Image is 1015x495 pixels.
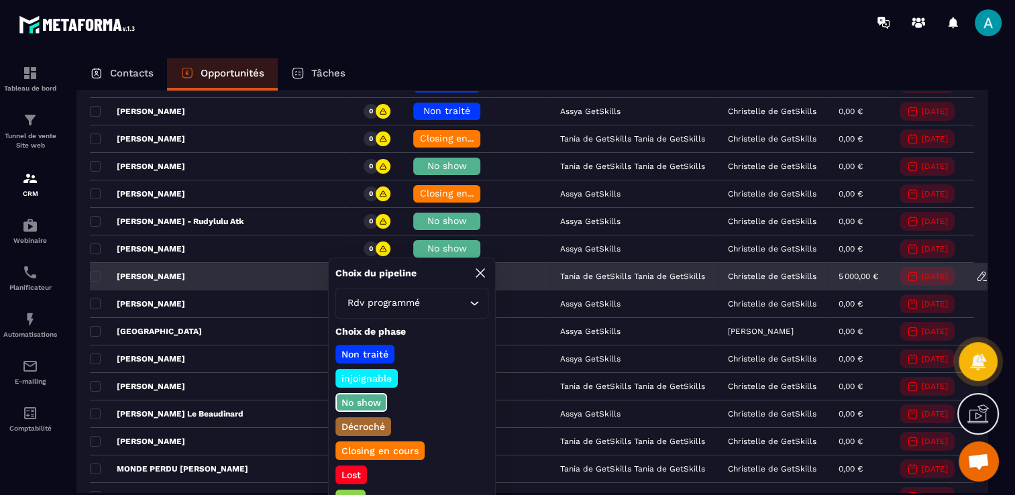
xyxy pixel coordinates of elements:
[22,405,38,421] img: accountant
[728,409,816,419] p: Christelle de GetSkills
[922,327,948,336] p: [DATE]
[728,464,816,474] p: Christelle de GetSkills
[90,381,185,392] p: [PERSON_NAME]
[839,217,863,226] p: 0,00 €
[369,217,373,226] p: 0
[22,170,38,186] img: formation
[922,382,948,391] p: [DATE]
[959,441,999,482] div: Ouvrir le chat
[728,162,816,171] p: Christelle de GetSkills
[3,160,57,207] a: formationformationCRM
[167,58,278,91] a: Opportunités
[839,354,863,364] p: 0,00 €
[3,395,57,442] a: accountantaccountantComptabilité
[922,134,948,144] p: [DATE]
[22,112,38,128] img: formation
[728,272,816,281] p: Christelle de GetSkills
[201,67,264,79] p: Opportunités
[728,107,816,116] p: Christelle de GetSkills
[22,217,38,233] img: automations
[90,353,185,364] p: [PERSON_NAME]
[728,189,816,199] p: Christelle de GetSkills
[335,288,488,319] div: Search for option
[3,331,57,338] p: Automatisations
[922,437,948,446] p: [DATE]
[90,436,185,447] p: [PERSON_NAME]
[922,107,948,116] p: [DATE]
[369,189,373,199] p: 0
[90,463,248,474] p: MONDE PERDU [PERSON_NAME]
[839,162,863,171] p: 0,00 €
[22,65,38,81] img: formation
[90,188,185,199] p: [PERSON_NAME]
[728,217,816,226] p: Christelle de GetSkills
[22,358,38,374] img: email
[335,325,488,338] p: Choix de phase
[335,267,417,280] p: Choix du pipeline
[22,264,38,280] img: scheduler
[423,105,470,116] span: Non traité
[19,12,140,37] img: logo
[90,408,244,419] p: [PERSON_NAME] Le Beaudinard
[3,425,57,432] p: Comptabilité
[922,354,948,364] p: [DATE]
[922,299,948,309] p: [DATE]
[90,298,185,309] p: [PERSON_NAME]
[339,420,387,433] p: Décroché
[3,55,57,102] a: formationformationTableau de bord
[922,272,948,281] p: [DATE]
[90,106,185,117] p: [PERSON_NAME]
[339,347,390,361] p: Non traité
[369,162,373,171] p: 0
[3,190,57,197] p: CRM
[278,58,359,91] a: Tâches
[3,348,57,395] a: emailemailE-mailing
[76,58,167,91] a: Contacts
[839,134,863,144] p: 0,00 €
[3,85,57,92] p: Tableau de bord
[728,382,816,391] p: Christelle de GetSkills
[839,272,878,281] p: 5 000,00 €
[339,372,394,385] p: injoignable
[420,133,496,144] span: Closing en cours
[3,102,57,160] a: formationformationTunnel de vente Site web
[427,215,466,226] span: No show
[839,189,863,199] p: 0,00 €
[839,327,863,336] p: 0,00 €
[3,284,57,291] p: Planificateur
[839,437,863,446] p: 0,00 €
[427,160,466,171] span: No show
[728,244,816,254] p: Christelle de GetSkills
[339,444,421,457] p: Closing en cours
[728,354,816,364] p: Christelle de GetSkills
[369,134,373,144] p: 0
[728,327,794,336] p: [PERSON_NAME]
[339,396,383,409] p: No show
[922,464,948,474] p: [DATE]
[90,216,244,227] p: [PERSON_NAME] - Rudylulu Atk
[3,254,57,301] a: schedulerschedulerPlanificateur
[369,244,373,254] p: 0
[728,437,816,446] p: Christelle de GetSkills
[3,131,57,150] p: Tunnel de vente Site web
[922,162,948,171] p: [DATE]
[369,107,373,116] p: 0
[90,326,202,337] p: [GEOGRAPHIC_DATA]
[922,244,948,254] p: [DATE]
[922,217,948,226] p: [DATE]
[427,243,466,254] span: No show
[3,237,57,244] p: Webinaire
[3,207,57,254] a: automationsautomationsWebinaire
[339,468,363,482] p: Lost
[839,464,863,474] p: 0,00 €
[3,301,57,348] a: automationsautomationsAutomatisations
[22,311,38,327] img: automations
[922,189,948,199] p: [DATE]
[839,409,863,419] p: 0,00 €
[728,299,816,309] p: Christelle de GetSkills
[839,107,863,116] p: 0,00 €
[90,161,185,172] p: [PERSON_NAME]
[90,243,185,254] p: [PERSON_NAME]
[3,378,57,385] p: E-mailing
[420,188,496,199] span: Closing en cours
